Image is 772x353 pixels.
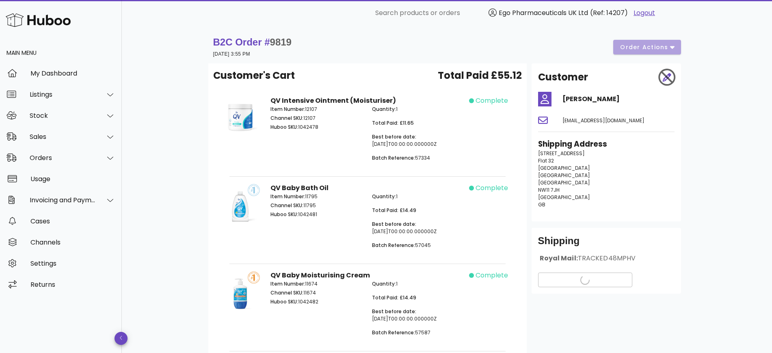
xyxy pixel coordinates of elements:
[372,193,396,200] span: Quantity:
[538,234,675,254] div: Shipping
[220,96,261,137] img: Product Image
[270,280,363,288] p: 11674
[220,183,261,224] img: Product Image
[372,133,416,140] span: Best before date:
[372,221,464,235] p: [DATE]T00:00:00.000000Z
[372,193,464,200] p: 1
[30,91,96,98] div: Listings
[30,217,115,225] div: Cases
[538,150,585,157] span: [STREET_ADDRESS]
[538,186,560,193] span: NW11 7JH
[538,179,590,186] span: [GEOGRAPHIC_DATA]
[270,289,303,296] span: Channel SKU:
[372,154,415,161] span: Batch Reference:
[538,139,675,150] h3: Shipping Address
[270,106,363,113] p: 12107
[590,8,628,17] span: (Ref: 14207)
[270,193,363,200] p: 11795
[270,123,363,131] p: 1042478
[270,183,329,193] strong: QV Baby Bath Oil
[372,106,464,113] p: 1
[30,112,96,119] div: Stock
[372,280,396,287] span: Quantity:
[270,211,298,218] span: Huboo SKU:
[476,96,508,106] span: complete
[30,238,115,246] div: Channels
[270,289,363,297] p: 11674
[372,133,464,148] p: [DATE]T00:00:00.000000Z
[372,308,464,323] p: [DATE]T00:00:00.000000Z
[213,37,292,48] strong: B2C Order #
[438,68,522,83] span: Total Paid £55.12
[538,165,590,171] span: [GEOGRAPHIC_DATA]
[270,280,305,287] span: Item Number:
[538,157,554,164] span: Flat 32
[213,51,250,57] small: [DATE] 3:55 PM
[30,196,96,204] div: Invoicing and Payments
[538,254,675,269] div: Royal Mail:
[562,117,644,124] span: [EMAIL_ADDRESS][DOMAIN_NAME]
[372,106,396,113] span: Quantity:
[270,123,298,130] span: Huboo SKU:
[476,183,508,193] span: complete
[270,115,303,121] span: Channel SKU:
[270,96,396,105] strong: QV Intensive Ointment (Moisturiser)
[372,207,416,214] span: Total Paid: £14.49
[270,298,298,305] span: Huboo SKU:
[6,11,71,29] img: Huboo Logo
[30,69,115,77] div: My Dashboard
[372,329,464,336] p: 57587
[270,202,363,209] p: 11795
[270,193,305,200] span: Item Number:
[372,154,464,162] p: 57334
[562,94,675,104] h4: [PERSON_NAME]
[270,298,363,305] p: 1042482
[372,242,464,249] p: 57045
[372,308,416,315] span: Best before date:
[30,281,115,288] div: Returns
[270,211,363,218] p: 1042481
[578,253,636,263] span: TRACKED48MPHV
[372,280,464,288] p: 1
[270,115,363,122] p: 12107
[372,242,415,249] span: Batch Reference:
[372,294,416,301] span: Total Paid: £14.49
[476,271,508,280] span: complete
[499,8,588,17] span: Ego Pharmaceuticals UK Ltd
[30,175,115,183] div: Usage
[270,202,303,209] span: Channel SKU:
[538,201,545,208] span: GB
[634,8,655,18] a: Logout
[538,70,588,84] h2: Customer
[270,106,305,113] span: Item Number:
[538,172,590,179] span: [GEOGRAPHIC_DATA]
[30,133,96,141] div: Sales
[372,119,414,126] span: Total Paid: £11.65
[538,194,590,201] span: [GEOGRAPHIC_DATA]
[372,329,415,336] span: Batch Reference:
[372,221,416,227] span: Best before date:
[270,37,292,48] span: 9819
[220,271,261,312] img: Product Image
[30,260,115,267] div: Settings
[270,271,370,280] strong: QV Baby Moisturising Cream
[213,68,295,83] span: Customer's Cart
[30,154,96,162] div: Orders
